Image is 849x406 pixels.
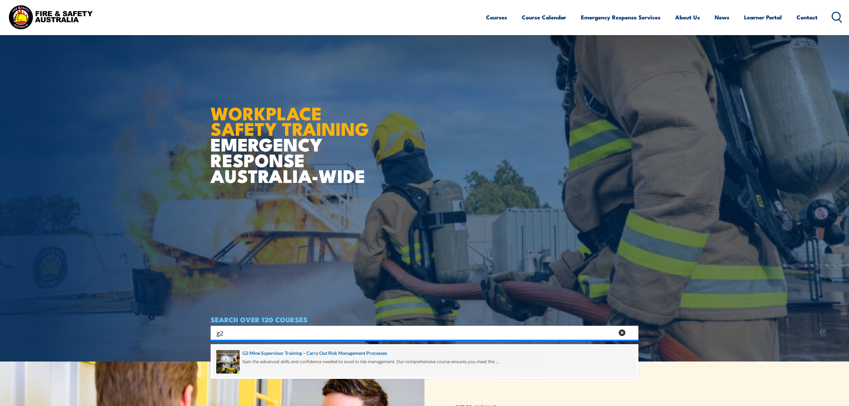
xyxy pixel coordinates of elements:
a: G2 Mine Supervisor Training – Carry Out Risk Management Processes [216,349,633,357]
input: Search input [217,328,614,338]
a: About Us [675,8,700,26]
strong: WORKPLACE SAFETY TRAINING [211,99,369,142]
h4: SEARCH OVER 120 COURSES [211,316,638,323]
button: Search magnifier button [627,328,636,337]
a: Courses [486,8,507,26]
a: Contact [797,8,818,26]
a: Course Calendar [522,8,566,26]
a: Emergency Response Services [581,8,660,26]
a: Learner Portal [744,8,782,26]
form: Search form [218,328,616,337]
h1: EMERGENCY RESPONSE AUSTRALIA-WIDE [211,88,374,183]
a: News [715,8,729,26]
